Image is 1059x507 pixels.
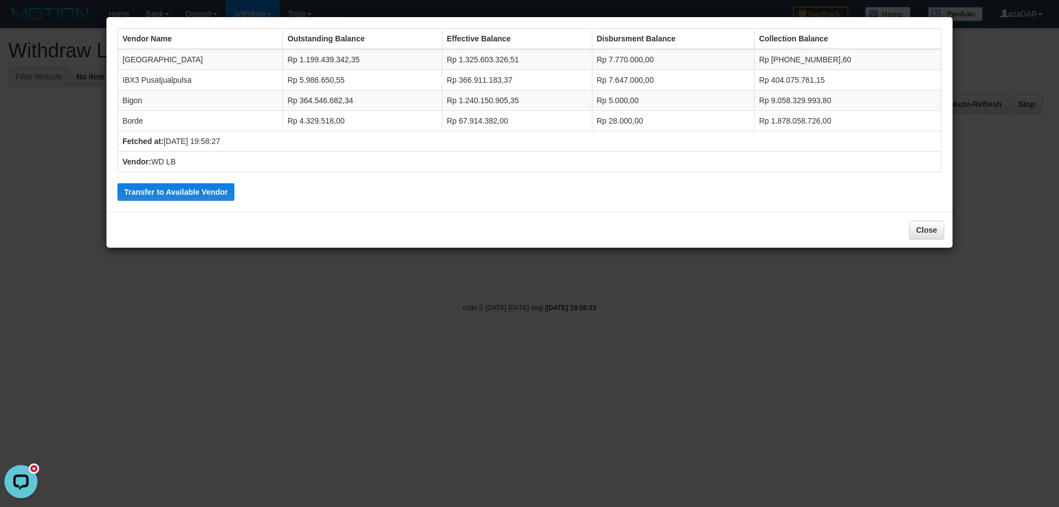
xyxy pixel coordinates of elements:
[283,70,442,90] td: Rp 5.986.650,55
[283,49,442,70] td: Rp 1.199.439.342,35
[118,49,283,70] td: [GEOGRAPHIC_DATA]
[592,111,755,131] td: Rp 28.000,00
[117,183,234,201] button: Transfer to Available Vendor
[592,90,755,111] td: Rp 5.000,00
[29,3,39,13] div: new message indicator
[283,111,442,131] td: Rp 4.329.518,00
[909,221,944,239] button: Close
[118,29,283,50] th: Vendor Name
[442,111,592,131] td: Rp 67.914.382,00
[755,90,942,111] td: Rp 9.058.329.993,80
[118,152,942,172] td: WD LB
[755,29,942,50] th: Collection Balance
[442,90,592,111] td: Rp 1.240.150.905,35
[755,70,942,90] td: Rp 404.075.761,15
[283,29,442,50] th: Outstanding Balance
[122,137,164,146] b: Fetched at:
[442,70,592,90] td: Rp 366.911.183,37
[755,111,942,131] td: Rp 1.878.058.726,00
[755,49,942,70] td: Rp [PHONE_NUMBER],60
[118,131,942,152] td: [DATE] 19:58:27
[118,90,283,111] td: Bigon
[283,90,442,111] td: Rp 364.546.682,34
[442,49,592,70] td: Rp 1.325.603.326,51
[4,4,38,38] button: Open LiveChat chat widget
[592,49,755,70] td: Rp 7.770.000,00
[442,29,592,50] th: Effective Balance
[122,157,151,166] b: Vendor:
[592,29,755,50] th: Disbursment Balance
[592,70,755,90] td: Rp 7.647.000,00
[118,70,283,90] td: IBX3 Pusatjualpulsa
[118,111,283,131] td: Borde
